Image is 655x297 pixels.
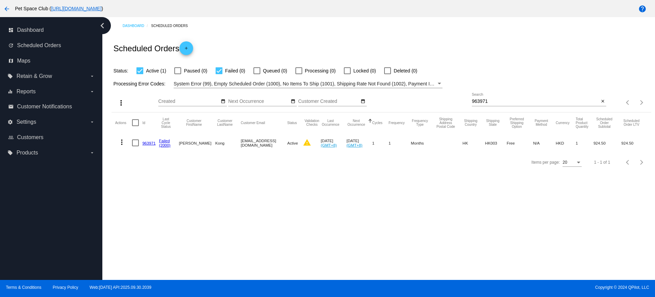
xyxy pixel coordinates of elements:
a: Privacy Policy [53,285,78,290]
button: Change sorting for PaymentMethod.Type [533,119,550,126]
i: local_offer [8,73,13,79]
mat-cell: HK [463,133,485,153]
span: Pet Space Club ( ) [15,6,103,11]
span: Status: [113,68,128,73]
span: Processing (0) [305,67,336,75]
i: email [8,104,14,109]
button: Change sorting for FrequencyType [411,119,429,126]
mat-icon: date_range [221,99,225,104]
span: Active (1) [146,67,166,75]
mat-icon: help [638,5,646,13]
button: Change sorting for LifetimeValue [621,119,641,126]
h2: Scheduled Orders [113,41,193,55]
i: arrow_drop_down [89,89,95,94]
a: map Maps [8,55,95,66]
mat-cell: [PERSON_NAME] [179,133,215,153]
mat-cell: Months [411,133,435,153]
button: Clear [599,98,606,105]
mat-header-cell: Actions [115,112,132,133]
button: Change sorting for Id [142,121,145,125]
mat-cell: [EMAIL_ADDRESS][DOMAIN_NAME] [241,133,287,153]
a: [URL][DOMAIN_NAME] [51,6,102,11]
span: Settings [16,119,36,125]
button: Change sorting for ShippingPostcode [435,117,456,129]
a: update Scheduled Orders [8,40,95,51]
a: (GMT+8) [321,143,337,147]
button: Change sorting for Frequency [389,121,405,125]
mat-icon: warning [303,138,311,147]
i: equalizer [8,89,13,94]
a: (GMT+8) [347,143,363,147]
button: Previous page [621,96,635,109]
a: (2000) [159,143,171,147]
span: Queued (0) [263,67,287,75]
button: Change sorting for Cycles [372,121,382,125]
span: Retain & Grow [16,73,52,79]
button: Change sorting for ShippingState [485,119,500,126]
input: Created [158,99,220,104]
i: settings [8,119,13,125]
button: Change sorting for Subtotal [594,117,615,129]
mat-icon: more_vert [118,138,126,146]
i: arrow_drop_down [89,119,95,125]
a: Web:[DATE] API:2025.09.30.2039 [90,285,151,290]
i: arrow_drop_down [89,150,95,156]
mat-cell: HKD [556,133,576,153]
mat-icon: arrow_back [3,5,11,13]
span: Maps [17,58,30,64]
mat-header-cell: Validation Checks [303,112,321,133]
button: Change sorting for ShippingCountry [463,119,479,126]
button: Next page [635,156,649,169]
div: Items per page: [532,160,560,165]
i: update [8,43,14,48]
mat-cell: N/A [533,133,556,153]
button: Next page [635,96,649,109]
i: map [8,58,14,64]
mat-cell: 924.50 [594,133,622,153]
mat-cell: Kong [215,133,241,153]
button: Change sorting for Status [287,121,297,125]
span: 20 [563,160,567,165]
a: Scheduled Orders [151,21,194,31]
a: email Customer Notifications [8,101,95,112]
mat-cell: 924.50 [621,133,647,153]
mat-cell: 1 [372,133,389,153]
span: Customers [17,134,43,140]
button: Change sorting for LastOccurrenceUtc [321,119,340,126]
mat-icon: add [182,46,190,54]
input: Next Occurrence [228,99,290,104]
input: Search [472,99,599,104]
span: Locked (0) [353,67,376,75]
span: Paused (0) [184,67,207,75]
button: Change sorting for CustomerFirstName [179,119,209,126]
i: arrow_drop_down [89,73,95,79]
button: Previous page [621,156,635,169]
mat-select: Filter by Processing Error Codes [174,80,442,88]
button: Change sorting for PreferredShippingOption [507,117,527,129]
i: people_outline [8,135,14,140]
button: Change sorting for CustomerLastName [215,119,235,126]
span: Deleted (0) [394,67,417,75]
mat-select: Items per page: [563,160,582,165]
span: Reports [16,89,35,95]
a: Failed [159,138,170,143]
button: Change sorting for CustomerEmail [241,121,265,125]
input: Customer Created [298,99,360,104]
mat-cell: 1 [389,133,411,153]
a: 963971 [142,141,156,145]
mat-icon: date_range [361,99,365,104]
mat-cell: Free [507,133,533,153]
mat-cell: [DATE] [321,133,346,153]
a: Terms & Conditions [6,285,41,290]
span: Active [287,141,298,145]
span: Dashboard [17,27,44,33]
mat-icon: date_range [291,99,295,104]
i: dashboard [8,27,14,33]
a: dashboard Dashboard [8,25,95,36]
mat-header-cell: Total Product Quantity [576,112,594,133]
button: Change sorting for LastProcessingCycleId [159,117,173,129]
span: Failed (0) [225,67,245,75]
mat-icon: more_vert [117,99,125,107]
a: Dashboard [122,21,151,31]
mat-cell: HK003 [485,133,507,153]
